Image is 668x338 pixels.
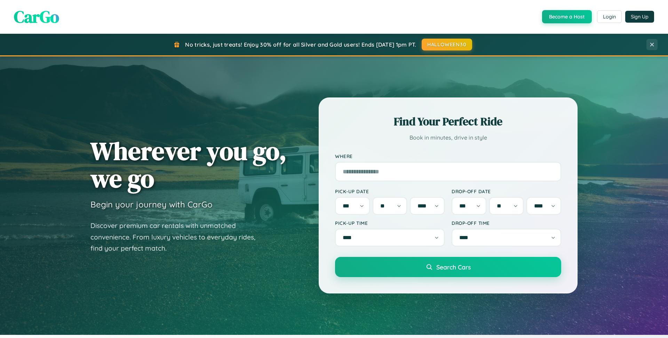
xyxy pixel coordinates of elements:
[422,39,472,50] button: HALLOWEEN30
[335,133,561,143] p: Book in minutes, drive in style
[185,41,416,48] span: No tricks, just treats! Enjoy 30% off for all Silver and Gold users! Ends [DATE] 1pm PT.
[597,10,622,23] button: Login
[335,220,445,226] label: Pick-up Time
[90,199,213,210] h3: Begin your journey with CarGo
[452,220,561,226] label: Drop-off Time
[14,5,59,28] span: CarGo
[625,11,654,23] button: Sign Up
[335,114,561,129] h2: Find Your Perfect Ride
[90,137,287,192] h1: Wherever you go, we go
[335,188,445,194] label: Pick-up Date
[542,10,592,23] button: Become a Host
[335,153,561,159] label: Where
[335,257,561,277] button: Search Cars
[452,188,561,194] label: Drop-off Date
[436,263,471,271] span: Search Cars
[90,220,264,254] p: Discover premium car rentals with unmatched convenience. From luxury vehicles to everyday rides, ...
